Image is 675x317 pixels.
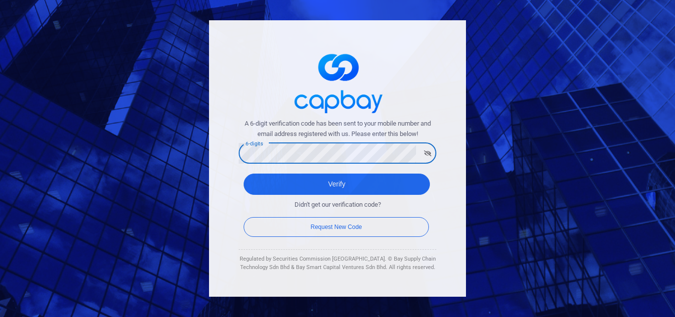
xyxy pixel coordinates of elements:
[244,217,429,237] button: Request New Code
[295,200,381,210] span: Didn't get our verification code?
[246,140,263,147] label: 6-digits
[288,45,387,119] img: logo
[239,119,436,139] span: A 6-digit verification code has been sent to your mobile number and email address registered with...
[239,255,436,272] div: Regulated by Securities Commission [GEOGRAPHIC_DATA]. © Bay Supply Chain Technology Sdn Bhd & Bay...
[244,174,430,195] button: Verify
